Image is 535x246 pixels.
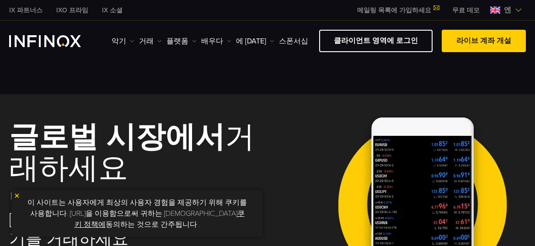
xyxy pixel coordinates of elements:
font: IX 파트너스 [9,6,43,14]
a: 악기 [112,36,134,47]
a: 인피녹스 [2,5,49,15]
a: 플랫폼 [166,36,197,47]
font: 동의하는 것으로 간주됩니다 . [106,220,200,229]
font: 메일링 목록에 가입하세요 [357,6,431,14]
font: 악기 [112,37,126,46]
a: 배우다 [201,36,231,47]
font: IXO 프라임 [56,6,88,14]
font: 글로벌 시장에서 [9,119,225,155]
a: 인피녹스 [95,5,129,15]
font: 거래하세요 [9,119,255,187]
font: 거래 [139,37,154,46]
a: 에 [DATE] [236,36,274,47]
font: 클라이언트 영역에 로그인 [334,36,418,45]
font: 스폰서십 [279,37,308,46]
font: 이 사이트는 사용자에게 최상의 사용자 경험을 제공하기 위해 쿠키를 사용합니다. [URL]을 이용함으로써 귀하는 [DEMOGRAPHIC_DATA] [27,198,247,218]
font: 플랫폼 [166,37,188,46]
a: 스폰서십 [279,36,308,47]
a: 거래 [139,36,162,47]
font: 무료 데모 [452,6,480,14]
img: 노란색 닫기 아이콘 [14,193,20,199]
a: 메일링 목록에 가입하세요 [350,6,445,14]
font: 엔 [504,5,511,15]
font: 에 [DATE] [236,37,266,46]
a: 클라이언트 영역에 로그인 [319,30,433,52]
a: 인피녹스 [49,5,95,15]
font: 배우다 [201,37,223,46]
font: IX 소셜 [102,6,123,14]
a: 라이브 계좌 개설 [442,30,526,52]
font: 라이브 계좌 개설 [456,36,511,45]
a: 인피녹스 메뉴 [445,5,487,15]
a: INFINOX 로고 [9,35,102,47]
